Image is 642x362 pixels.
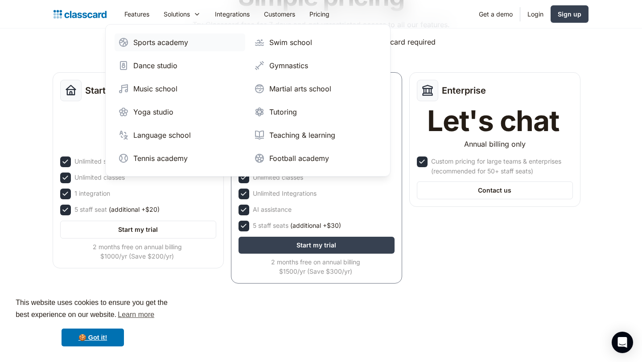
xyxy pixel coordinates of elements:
div: 5 staff seats [253,221,341,230]
a: Teaching & learning [251,126,381,144]
div: Music school [133,83,177,94]
a: learn more about cookies [116,308,156,321]
a: Dance studio [115,57,245,74]
a: Integrations [208,4,257,24]
div: Annual billing only [464,139,526,149]
div: Sports academy [133,37,188,48]
nav: Solutions [105,24,391,177]
a: Tutoring [251,103,381,121]
div: Open Intercom Messenger [612,332,633,353]
a: home [53,8,107,21]
a: Get a demo [472,4,520,24]
a: dismiss cookie message [62,329,124,346]
div: Martial arts school [269,83,331,94]
h2: Enterprise [442,85,486,96]
a: Sports academy [115,33,245,51]
a: Swim school [251,33,381,51]
a: Martial arts school [251,80,381,98]
a: Customers [257,4,302,24]
a: Football academy [251,149,381,167]
a: Yoga studio [115,103,245,121]
div: Unlimited Integrations [253,189,317,198]
div: Solutions [156,4,208,24]
div: Custom pricing for large teams & enterprises (recommended for 50+ staff seats) [431,156,571,176]
span: This website uses cookies to ensure you get the best experience on our website. [16,297,170,321]
div: Dance studio [133,60,177,71]
div: No credit card required [357,37,436,47]
div: Football academy [269,153,329,164]
span: (additional +$20) [109,205,160,214]
div: Swim school [269,37,312,48]
div: 1 integration [74,189,110,198]
div: AI assistance [253,205,292,214]
a: Start my trial [60,221,216,239]
a: Tennis academy [115,149,245,167]
div: Language school [133,130,191,140]
div: Let's chat [427,107,559,135]
div: Unlimited classes [74,173,125,182]
div: 5 staff seat [74,205,160,214]
h2: Starter [85,85,115,96]
div: Tennis academy [133,153,188,164]
a: Contact us [417,181,573,199]
a: Login [520,4,551,24]
a: Features [117,4,156,24]
div: Teaching & learning [269,130,335,140]
div: Unlimited classes [253,173,303,182]
div: 2 months free on annual billing $1500/yr (Save $300/yr) [239,257,393,276]
div: Unlimited students [74,156,129,166]
a: Gymnastics [251,57,381,74]
a: Language school [115,126,245,144]
span: (additional +$30) [290,221,341,230]
div: Yoga studio [133,107,173,117]
a: Sign up [551,5,588,23]
a: Music school [115,80,245,98]
div: 2 months free on annual billing $1000/yr (Save $200/yr) [60,242,214,261]
a: Pricing [302,4,337,24]
a: Start my trial [239,237,395,254]
div: cookieconsent [7,289,178,355]
div: Gymnastics [269,60,308,71]
div: Tutoring [269,107,297,117]
div: Sign up [558,9,581,19]
div: Solutions [164,9,190,19]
